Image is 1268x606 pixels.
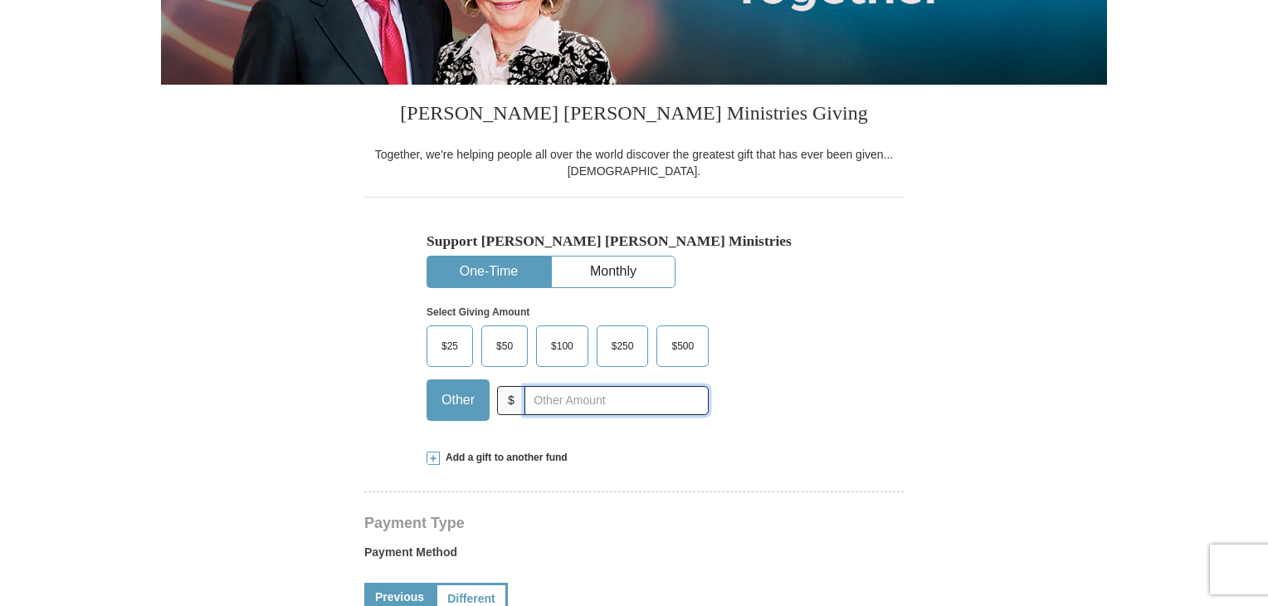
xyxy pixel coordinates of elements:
span: Other [433,388,483,413]
input: Other Amount [524,386,709,415]
span: $500 [663,334,702,359]
button: One-Time [427,257,550,287]
span: $25 [433,334,466,359]
h3: [PERSON_NAME] [PERSON_NAME] Ministries Giving [364,85,904,146]
div: Together, we're helping people all over the world discover the greatest gift that has ever been g... [364,146,904,179]
span: $50 [488,334,521,359]
button: Monthly [552,257,675,287]
span: $ [497,386,525,415]
span: Add a gift to another fund [440,451,568,465]
strong: Select Giving Amount [427,306,529,318]
h4: Payment Type [364,516,904,530]
span: $100 [543,334,582,359]
span: $250 [603,334,642,359]
label: Payment Method [364,544,904,569]
h5: Support [PERSON_NAME] [PERSON_NAME] Ministries [427,232,841,250]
